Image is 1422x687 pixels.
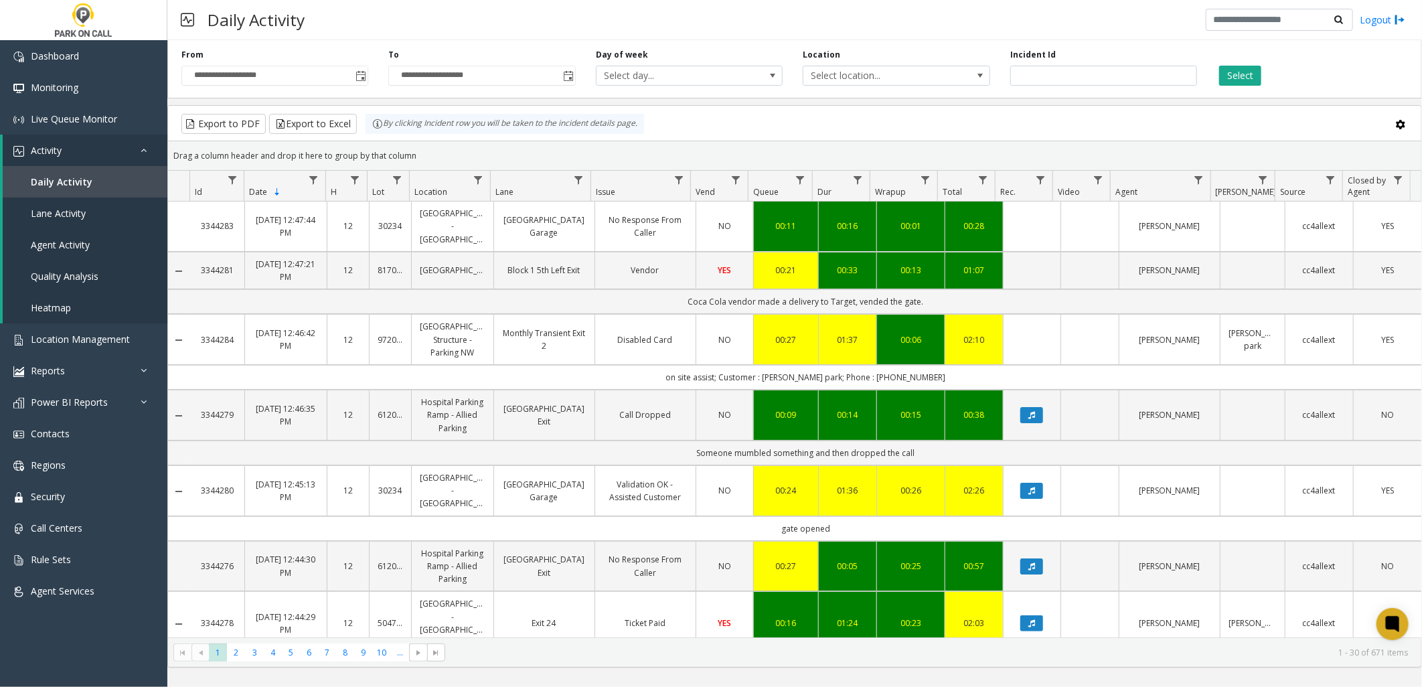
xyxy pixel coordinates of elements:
span: Go to the last page [427,643,445,662]
a: [PERSON_NAME] park [1229,327,1277,352]
div: By clicking Incident row you will be taken to the incident details page. [366,114,644,134]
span: Issue [596,186,615,198]
a: cc4allext [1293,264,1345,277]
a: Source Filter Menu [1322,171,1340,189]
span: NO [718,334,731,346]
a: Collapse Details [168,619,190,629]
a: NO [704,408,746,421]
a: [DATE] 12:47:21 PM [253,258,318,283]
h3: Daily Activity [201,3,311,36]
span: Page 8 [336,643,354,662]
span: Queue [753,186,779,198]
span: Lane [495,186,513,198]
a: [PERSON_NAME] [1127,408,1212,421]
a: 02:26 [953,484,995,497]
span: Page 9 [354,643,372,662]
a: Dur Filter Menu [849,171,867,189]
a: 01:24 [827,617,868,629]
a: Validation OK - Assisted Customer [603,478,688,504]
a: Heatmap [3,292,167,323]
span: Page 3 [246,643,264,662]
a: 02:03 [953,617,995,629]
a: Parker Filter Menu [1254,171,1272,189]
span: Page 2 [227,643,245,662]
a: Collapse Details [168,266,190,277]
span: Agent [1115,186,1137,198]
img: 'icon' [13,587,24,597]
a: cc4allext [1293,617,1345,629]
a: NO [704,333,746,346]
span: Lane Activity [31,207,86,220]
a: YES [1362,333,1413,346]
img: 'icon' [13,52,24,62]
a: NO [704,560,746,572]
a: 504703 [378,617,403,629]
a: Agent Filter Menu [1190,171,1208,189]
td: on site assist; Customer : [PERSON_NAME] park; Phone : [PHONE_NUMBER] [190,365,1421,390]
a: 01:07 [953,264,995,277]
a: [GEOGRAPHIC_DATA] Garage [502,214,586,239]
span: YES [1381,485,1394,496]
a: Call Dropped [603,408,688,421]
div: 00:16 [762,617,810,629]
a: 30234 [378,220,403,232]
div: 00:23 [885,617,937,629]
a: [PERSON_NAME] [1127,220,1212,232]
a: 00:24 [762,484,810,497]
a: YES [1362,484,1413,497]
a: [GEOGRAPHIC_DATA] - [GEOGRAPHIC_DATA] [420,471,485,510]
a: 00:05 [827,560,868,572]
a: Ticket Paid [603,617,688,629]
a: Closed by Agent Filter Menu [1389,171,1407,189]
a: [PERSON_NAME] [1127,560,1212,572]
a: 12 [335,484,361,497]
a: 817001 [378,264,403,277]
span: Dashboard [31,50,79,62]
span: Reports [31,364,65,377]
a: [DATE] 12:46:35 PM [253,402,318,428]
kendo-pager-info: 1 - 30 of 671 items [453,647,1408,658]
span: Closed by Agent [1348,175,1386,198]
span: [PERSON_NAME] [1216,186,1277,198]
a: 00:01 [885,220,937,232]
span: Page 11 [391,643,409,662]
a: 12 [335,264,361,277]
a: YES [1362,220,1413,232]
a: 00:38 [953,408,995,421]
a: cc4allext [1293,408,1345,421]
div: 01:36 [827,484,868,497]
span: Regions [31,459,66,471]
span: Contacts [31,427,70,440]
a: [DATE] 12:44:29 PM [253,611,318,636]
span: Select location... [803,66,952,85]
td: gate opened [190,516,1421,541]
a: NO [1362,408,1413,421]
div: 00:11 [762,220,810,232]
a: 00:13 [885,264,937,277]
a: H Filter Menu [346,171,364,189]
a: Lane Filter Menu [570,171,588,189]
a: No Response From Caller [603,553,688,579]
a: Location Filter Menu [469,171,487,189]
span: Go to the last page [431,647,442,658]
a: [PERSON_NAME] [1127,617,1212,629]
a: 30234 [378,484,403,497]
a: Rec. Filter Menu [1032,171,1050,189]
a: Vend Filter Menu [727,171,745,189]
span: NO [718,485,731,496]
a: [PERSON_NAME] [1127,484,1212,497]
img: 'icon' [13,429,24,440]
a: YES [1362,617,1413,629]
a: [DATE] 12:47:44 PM [253,214,318,239]
span: Toggle popup [560,66,575,85]
span: Security [31,490,65,503]
a: Daily Activity [3,166,167,198]
span: YES [1381,220,1394,232]
a: [PERSON_NAME] [1127,264,1212,277]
